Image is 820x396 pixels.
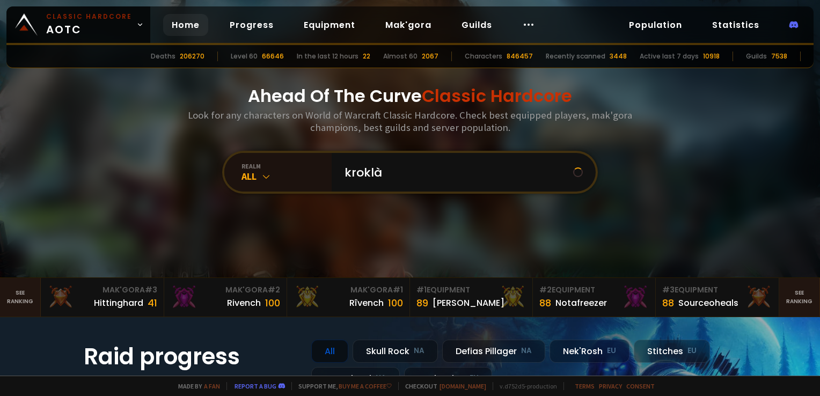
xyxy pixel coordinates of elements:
a: Seeranking [779,278,820,317]
div: In the last 12 hours [297,52,358,61]
small: NA [376,373,386,384]
div: 89 [416,296,428,310]
span: # 2 [539,284,552,295]
div: 100 [388,296,403,310]
h1: Ahead Of The Curve [248,83,572,109]
div: Characters [465,52,502,61]
a: a fan [204,382,220,390]
span: Classic Hardcore [422,84,572,108]
div: Mak'Gora [171,284,280,296]
div: Notafreezer [555,296,607,310]
div: 88 [662,296,674,310]
div: Equipment [539,284,649,296]
div: Level 60 [231,52,258,61]
a: Guilds [453,14,501,36]
div: 7538 [771,52,787,61]
div: 206270 [180,52,204,61]
span: # 3 [662,284,675,295]
a: Classic HardcoreAOTC [6,6,150,43]
div: Almost 60 [383,52,418,61]
input: Search a character... [338,153,573,192]
span: v. d752d5 - production [493,382,557,390]
span: # 1 [393,284,403,295]
a: Mak'Gora#2Rivench100 [164,278,287,317]
div: Defias Pillager [442,340,545,363]
span: Checkout [398,382,486,390]
span: Support me, [291,382,392,390]
div: Soulseeker [404,367,492,390]
small: EU [470,373,479,384]
a: #3Equipment88Sourceoheals [656,278,779,317]
div: realm [241,162,332,170]
div: Mak'Gora [294,284,403,296]
div: 3448 [610,52,627,61]
div: Deaths [151,52,175,61]
small: NA [414,346,424,356]
a: Report a bug [235,382,276,390]
div: 22 [363,52,370,61]
span: # 3 [145,284,157,295]
div: Mak'Gora [47,284,157,296]
small: Classic Hardcore [46,12,132,21]
span: AOTC [46,12,132,38]
a: #1Equipment89[PERSON_NAME] [410,278,533,317]
span: Made by [172,382,220,390]
div: 41 [148,296,157,310]
a: Terms [575,382,595,390]
small: EU [687,346,697,356]
a: Consent [626,382,655,390]
div: [PERSON_NAME] [433,296,504,310]
small: EU [607,346,616,356]
a: [DOMAIN_NAME] [440,382,486,390]
span: # 2 [268,284,280,295]
div: Rivench [227,296,261,310]
a: Population [620,14,691,36]
div: Equipment [662,284,772,296]
a: #2Equipment88Notafreezer [533,278,656,317]
div: 66646 [262,52,284,61]
div: Doomhowl [311,367,400,390]
div: 2067 [422,52,438,61]
div: All [241,170,332,182]
a: Privacy [599,382,622,390]
a: Home [163,14,208,36]
h3: Look for any characters on World of Warcraft Classic Hardcore. Check best equipped players, mak'g... [184,109,636,134]
a: Statistics [704,14,768,36]
div: Recently scanned [546,52,605,61]
a: Mak'gora [377,14,440,36]
a: Progress [221,14,282,36]
span: # 1 [416,284,427,295]
a: Mak'Gora#3Hittinghard41 [41,278,164,317]
a: Buy me a coffee [339,382,392,390]
div: Hittinghard [94,296,143,310]
small: NA [521,346,532,356]
div: Skull Rock [353,340,438,363]
div: 100 [265,296,280,310]
div: Stitches [634,340,710,363]
div: Rîvench [349,296,384,310]
div: 846457 [507,52,533,61]
h1: Raid progress [84,340,298,373]
a: Equipment [295,14,364,36]
div: Nek'Rosh [550,340,629,363]
div: 10918 [703,52,720,61]
div: 88 [539,296,551,310]
div: All [311,340,348,363]
div: Equipment [416,284,526,296]
div: Sourceoheals [678,296,738,310]
a: Mak'Gora#1Rîvench100 [287,278,410,317]
div: Guilds [746,52,767,61]
div: Active last 7 days [640,52,699,61]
